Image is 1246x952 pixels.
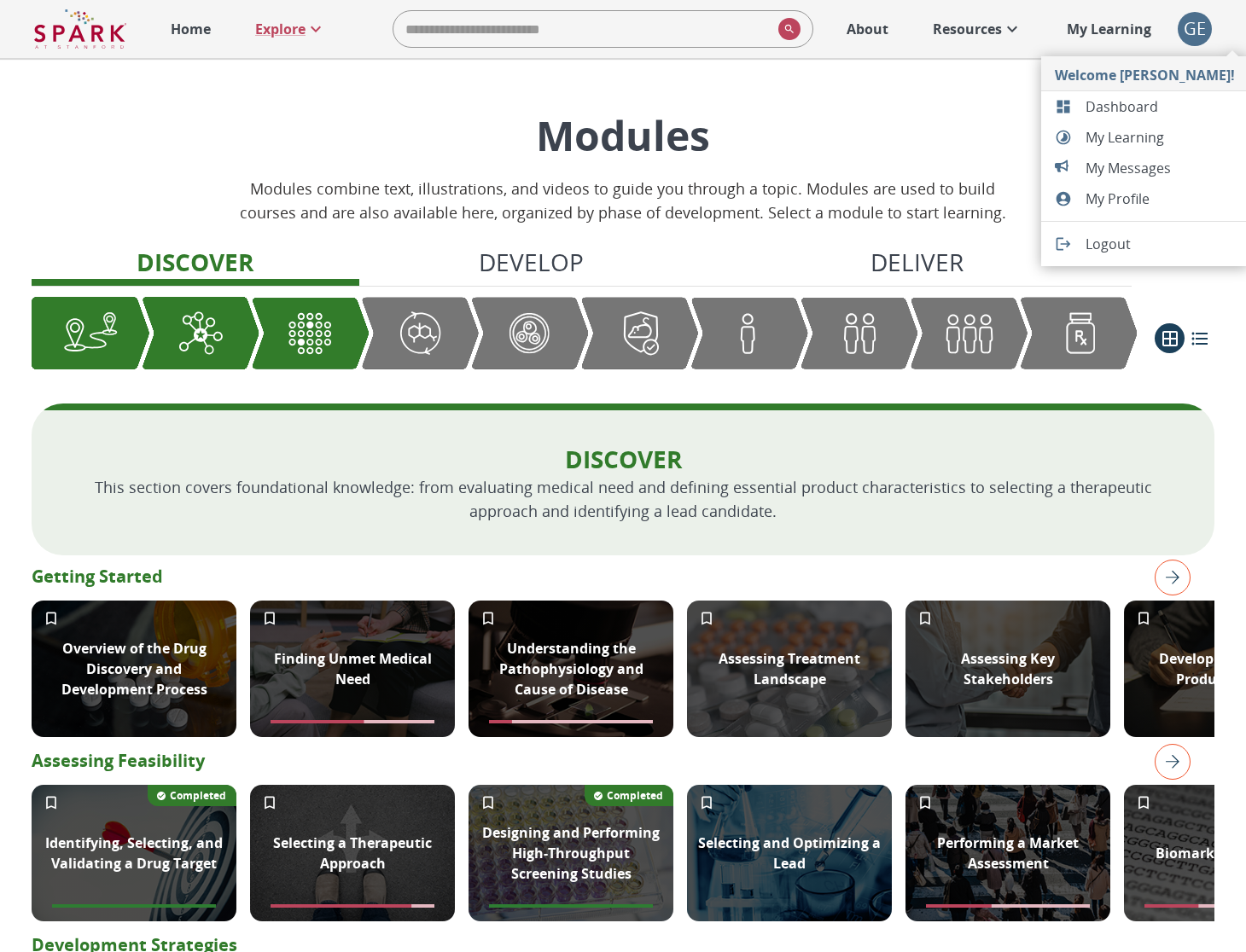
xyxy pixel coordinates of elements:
span: Dashboard [1086,96,1235,117]
span: My Learning [1086,127,1235,148]
span: My Messages [1086,158,1235,178]
span: My Profile [1086,189,1235,209]
span: Logout [1086,234,1235,254]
